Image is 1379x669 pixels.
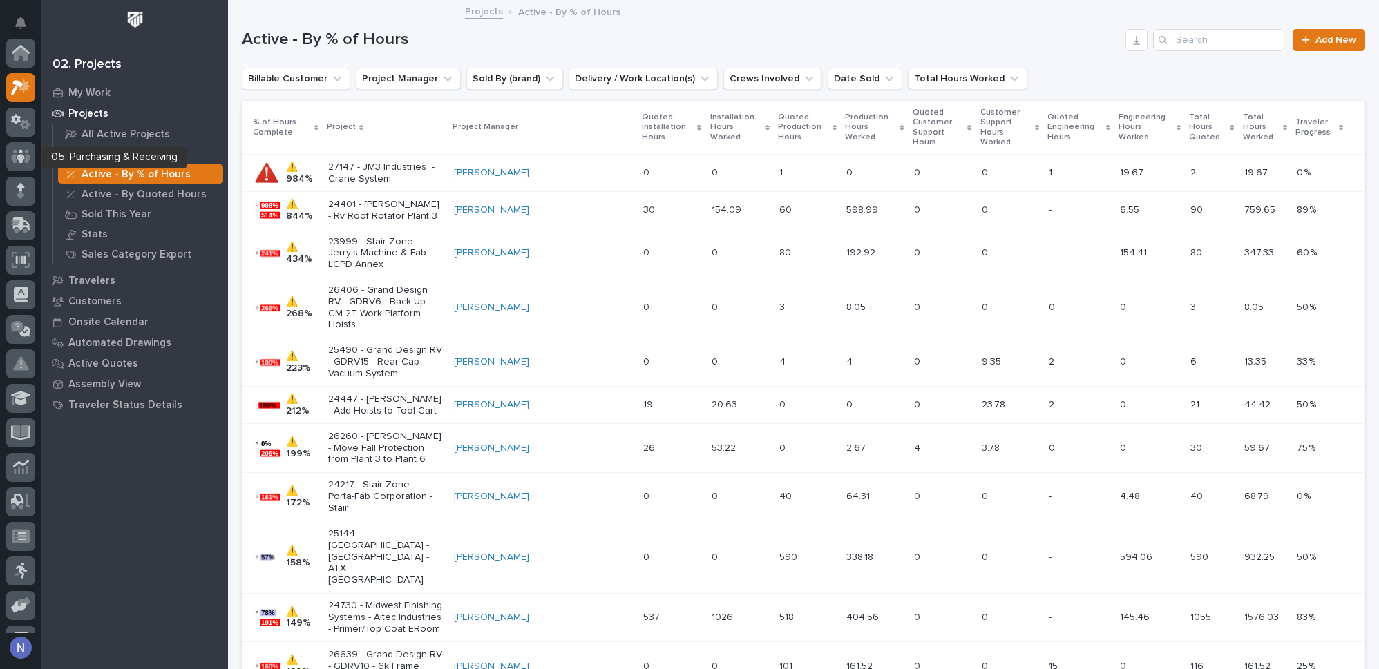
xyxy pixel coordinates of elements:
tr: ⚠️ 172%24217 - Stair Zone - Porta-Fab Corporation - Stair[PERSON_NAME] 00 00 4040 64.3164.31 00 0... [242,472,1365,521]
tr: ⚠️ 199%26260 - [PERSON_NAME] - Move Fall Protection from Plant 3 to Plant 6[PERSON_NAME] 2626 53.... [242,424,1365,473]
p: 154.09 [712,202,744,216]
p: 0 [914,244,923,259]
h1: Active - By % of Hours [242,30,1120,50]
p: 40 [1190,488,1206,503]
p: 2.67 [846,440,868,454]
p: 4.48 [1120,488,1143,503]
p: 932.25 [1244,549,1277,563]
p: 0 [914,353,923,368]
p: My Work [68,87,111,99]
p: 26260 - [PERSON_NAME] - Move Fall Protection from Plant 3 to Plant 6 [328,431,443,465]
p: 0 [779,396,788,411]
p: 53.22 [712,440,739,454]
p: Sales Category Export [82,249,191,261]
a: Active - By Quoted Hours [53,184,228,204]
p: 64.31 [846,488,873,503]
p: 80 [1190,244,1205,259]
p: 50 % [1297,299,1319,313]
a: All Active Projects [53,124,228,144]
button: Notifications [6,8,35,37]
p: Engineering Hours Worked [1119,110,1173,145]
p: Automated Drawings [68,337,171,349]
p: 9.35 [982,353,1004,368]
p: Traveler Status Details [68,399,182,411]
p: 0 [643,353,652,368]
p: 4 [846,353,855,368]
p: 598.99 [846,202,881,216]
p: Active Quotes [68,358,138,370]
p: 0 [914,396,923,411]
a: [PERSON_NAME] [454,612,529,623]
p: 590 [779,549,800,563]
p: 338.18 [846,549,876,563]
a: [PERSON_NAME] [454,302,529,313]
p: 8.05 [846,299,868,313]
p: 0 [779,440,788,454]
tr: ⚠️ 434%23999 - Stair Zone - Jerry's Machine & Fab - LCPD Annex[PERSON_NAME] 00 00 8080 192.92192.... [242,229,1365,278]
button: Billable Customer [242,68,350,90]
p: 0 [846,396,855,411]
div: Search [1153,29,1284,51]
div: 02. Projects [53,57,122,72]
p: 4 [779,353,788,368]
a: Travelers [41,270,228,291]
p: Installation Hours Worked [710,110,762,145]
p: 80 [779,244,794,259]
img: Workspace Logo [122,7,148,32]
p: Sold This Year [82,209,151,221]
p: Customer Support Hours Worked [980,105,1032,151]
a: [PERSON_NAME] [454,399,529,411]
p: 1055 [1190,609,1214,623]
p: 0 [982,488,991,503]
a: Sales Category Export [53,244,228,264]
p: 25144 - [GEOGRAPHIC_DATA] - [GEOGRAPHIC_DATA] - ATX [GEOGRAPHIC_DATA] [328,528,443,586]
p: 1576.03 [1244,609,1282,623]
p: 21 [1190,396,1202,411]
p: 60 % [1297,244,1320,259]
button: Date Sold [828,68,902,90]
button: users-avatar [6,633,35,662]
p: 44.42 [1244,396,1273,411]
p: 154.41 [1120,244,1150,259]
button: Project Manager [356,68,461,90]
p: Quoted Engineering Hours [1047,110,1102,145]
p: 0 [643,299,652,313]
a: [PERSON_NAME] [454,356,529,368]
button: Crews Involved [723,68,822,90]
p: 59.67 [1244,440,1273,454]
p: % of Hours Complete [253,115,311,140]
p: 1 [779,164,786,179]
a: Projects [41,103,228,124]
a: [PERSON_NAME] [454,204,529,216]
p: - [1049,488,1054,503]
p: 0 [846,164,855,179]
p: 24447 - [PERSON_NAME] - Add Hoists to Tool Cart [328,394,443,417]
p: 594.06 [1120,549,1155,563]
p: Active - By % of Hours [518,3,620,19]
a: Active Quotes [41,353,228,374]
p: 0 [914,164,923,179]
p: - [1049,202,1054,216]
tr: ⚠️ 844%24401 - [PERSON_NAME] - Rv Roof Rotator Plant 3[PERSON_NAME] 3030 154.09154.09 6060 598.99... [242,192,1365,229]
p: 0 [914,299,923,313]
p: - [1049,244,1054,259]
p: Active - By % of Hours [82,168,191,181]
p: 347.33 [1244,244,1277,259]
a: Traveler Status Details [41,394,228,415]
p: 0 [712,164,721,179]
p: Total Hours Quoted [1189,110,1226,145]
a: [PERSON_NAME] [454,167,529,179]
p: Projects [68,108,108,120]
p: - [1049,549,1054,563]
a: All Projects [53,144,228,164]
p: 404.56 [846,609,882,623]
p: 3 [779,299,788,313]
p: 6.55 [1120,202,1142,216]
a: Projects [465,3,503,19]
p: 27147 - JM3 Industries - Crane System [328,162,443,185]
p: ⚠️ 172% [286,485,317,509]
p: 19.67 [1120,164,1146,179]
p: All Active Projects [82,128,170,141]
a: Stats [53,224,228,244]
p: 0 % [1297,164,1313,179]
